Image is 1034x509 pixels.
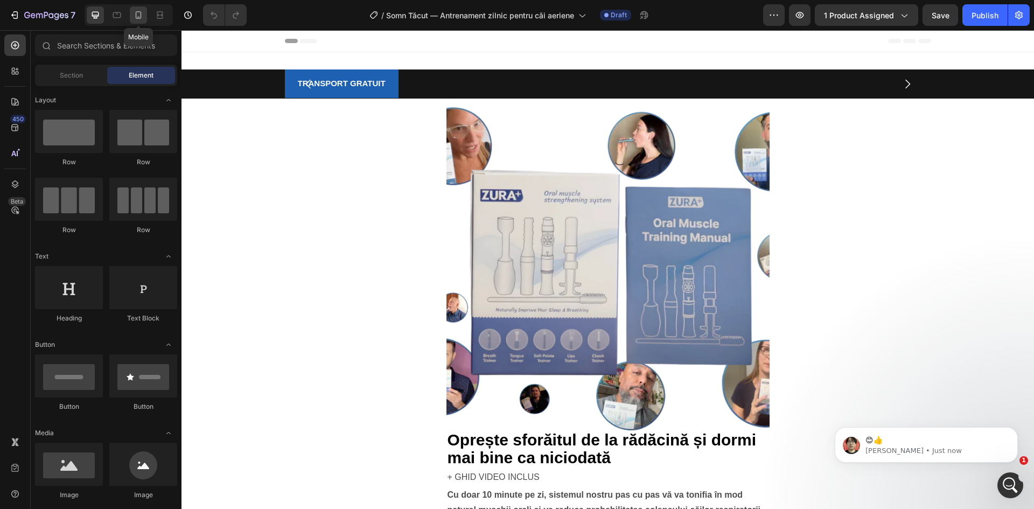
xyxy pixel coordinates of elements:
[962,4,1008,26] button: Publish
[35,340,55,350] span: Button
[1019,456,1028,465] span: 1
[109,313,177,323] div: Text Block
[266,440,587,455] p: + GHID VIDEO INCLUS
[35,428,54,438] span: Media
[160,424,177,442] span: Toggle open
[997,472,1023,498] iframe: Intercom live chat
[160,92,177,109] span: Toggle open
[611,10,627,20] span: Draft
[71,9,75,22] p: 7
[35,490,103,500] div: Image
[381,10,384,21] span: /
[203,4,247,26] div: Undo/Redo
[266,401,575,437] strong: Oprește sforăitul de la rădăcină și dormi mai bine ca niciodată
[35,313,103,323] div: Heading
[711,39,741,69] button: Carousel Next Arrow
[181,30,1034,509] iframe: Design area
[35,252,48,261] span: Text
[819,405,1034,480] iframe: Intercom notifications message
[824,10,894,21] span: 1 product assigned
[8,197,26,206] div: Beta
[109,157,177,167] div: Row
[815,4,918,26] button: 1 product assigned
[10,115,26,123] div: 450
[972,10,998,21] div: Publish
[932,11,949,20] span: Save
[923,4,958,26] button: Save
[4,4,80,26] button: 7
[109,402,177,412] div: Button
[35,402,103,412] div: Button
[35,225,103,235] div: Row
[109,225,177,235] div: Row
[386,10,574,21] span: Somn Tăcut — Antrenament zilnic pentru căi aeriene
[160,336,177,353] span: Toggle open
[266,460,582,485] strong: Cu doar 10 minute pe zi, sistemul nostru pas cu pas vă va tonifia în mod natural mușchii orali și...
[35,157,103,167] div: Row
[35,95,56,105] span: Layout
[129,71,153,80] span: Element
[109,490,177,500] div: Image
[160,248,177,265] span: Toggle open
[35,34,177,56] input: Search Sections & Elements
[60,71,83,80] span: Section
